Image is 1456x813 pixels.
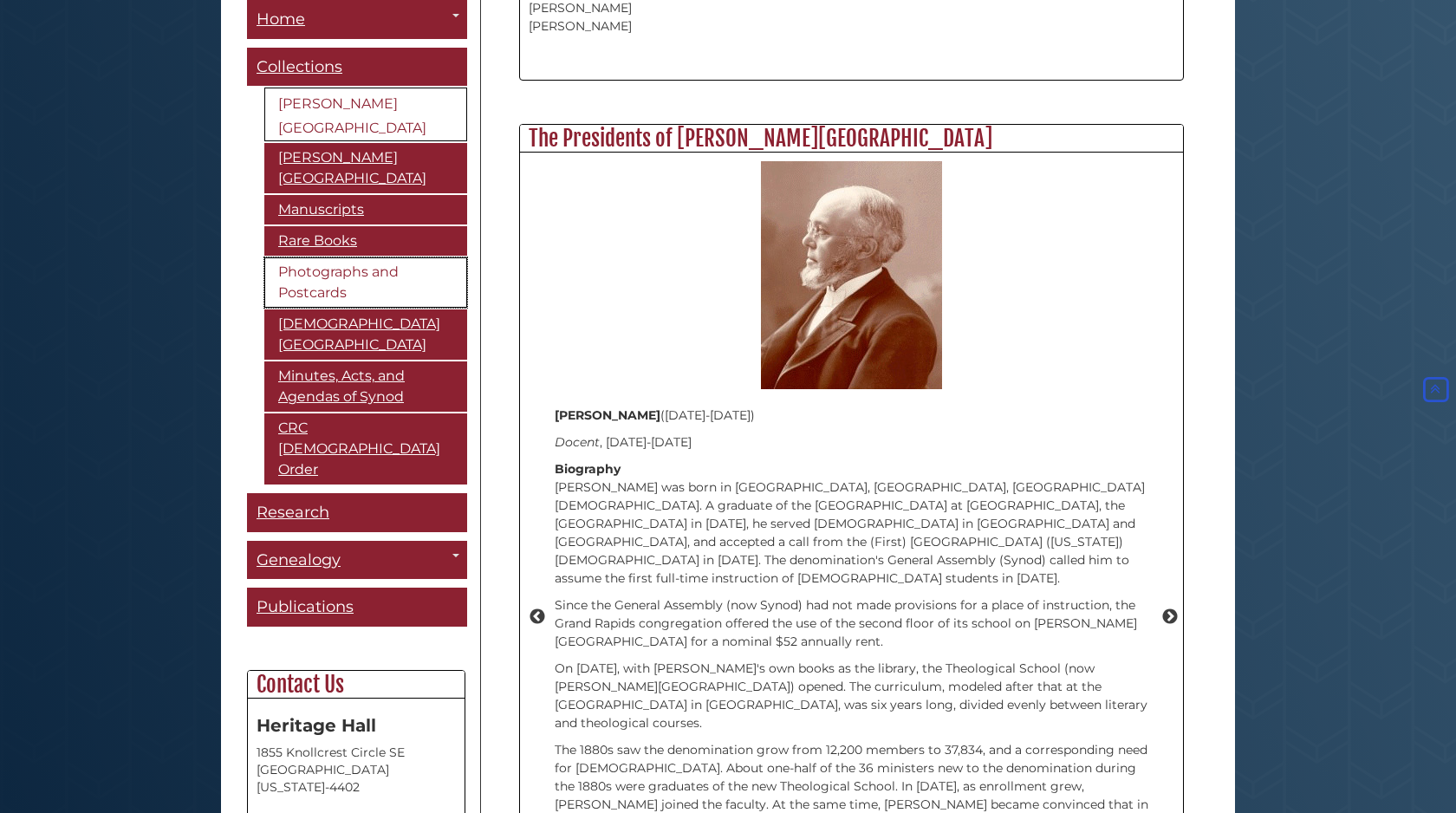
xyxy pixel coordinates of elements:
[257,744,456,796] address: 1855 Knollcrest Circle SE [GEOGRAPHIC_DATA][US_STATE]-4402
[520,125,1183,153] h2: The Presidents of [PERSON_NAME][GEOGRAPHIC_DATA]
[257,57,342,76] span: Collections
[247,541,467,580] a: Genealogy
[1420,381,1452,397] a: Back to Top
[555,660,1148,732] p: On [DATE], with [PERSON_NAME]'s own books as the library, the Theological School (now [PERSON_NAM...
[264,361,467,412] a: Minutes, Acts, and Agendas of Synod
[247,48,467,87] a: Collections
[529,608,546,626] button: Previous
[555,596,1148,651] p: Since the General Assembly (now Synod) had not made provisions for a place of instruction, the Gr...
[555,433,1148,452] p: , [DATE]-[DATE]
[247,588,467,627] a: Publications
[264,195,467,224] a: Manuscripts
[555,406,1148,425] p: ([DATE]-[DATE])
[257,597,354,616] span: Publications
[247,493,467,532] a: Research
[257,550,341,569] span: Genealogy
[555,407,660,423] strong: [PERSON_NAME]
[1161,608,1179,626] button: Next
[555,461,621,477] strong: Biography
[264,257,467,308] a: Photographs and Postcards
[555,434,600,450] em: Docent
[555,460,1148,588] p: [PERSON_NAME] was born in [GEOGRAPHIC_DATA], [GEOGRAPHIC_DATA], [GEOGRAPHIC_DATA][DEMOGRAPHIC_DAT...
[264,143,467,193] a: [PERSON_NAME][GEOGRAPHIC_DATA]
[264,88,467,141] a: [PERSON_NAME][GEOGRAPHIC_DATA]
[257,715,376,736] strong: Heritage Hall
[264,226,467,256] a: Rare Books
[257,503,329,522] span: Research
[264,309,467,360] a: [DEMOGRAPHIC_DATA][GEOGRAPHIC_DATA]
[264,413,467,485] a: CRC [DEMOGRAPHIC_DATA] Order
[248,671,465,699] h2: Contact Us
[257,10,305,29] span: Home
